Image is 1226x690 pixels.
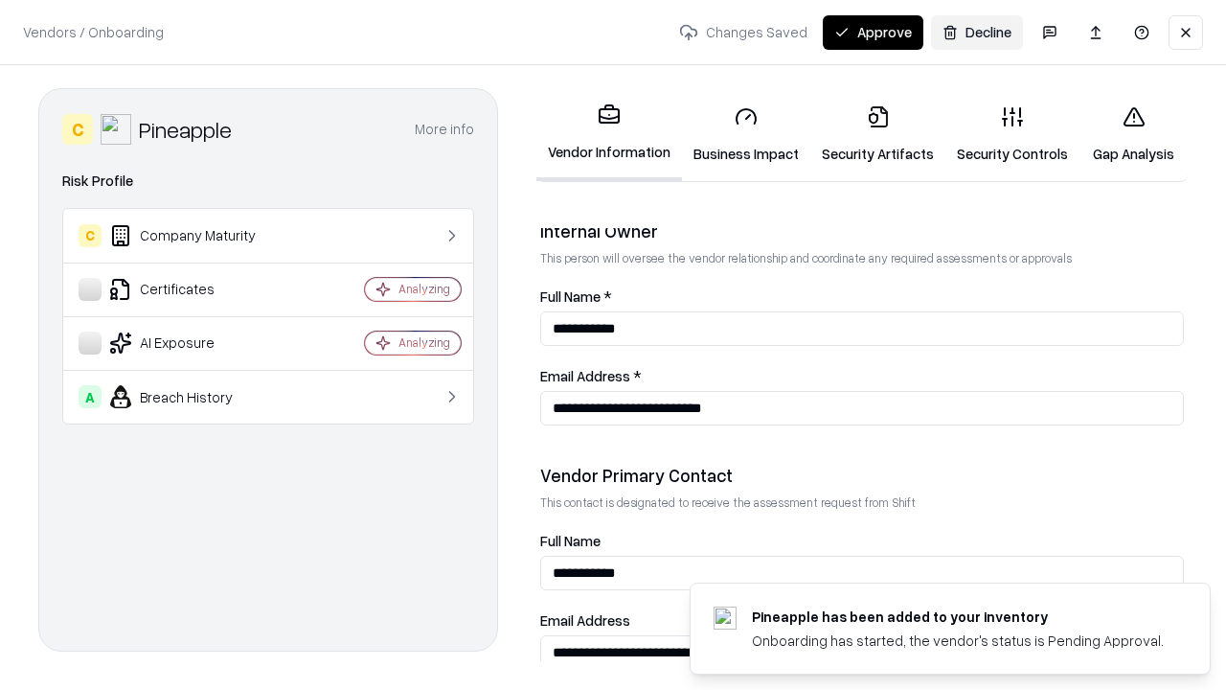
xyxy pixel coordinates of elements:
[540,464,1184,487] div: Vendor Primary Contact
[945,90,1079,179] a: Security Controls
[671,14,815,50] p: Changes Saved
[79,385,307,408] div: Breach History
[415,112,474,147] button: More info
[23,22,164,42] p: Vendors / Onboarding
[79,278,307,301] div: Certificates
[931,15,1023,50] button: Decline
[79,224,102,247] div: C
[1079,90,1188,179] a: Gap Analysis
[398,334,450,351] div: Analyzing
[139,114,232,145] div: Pineapple
[398,281,450,297] div: Analyzing
[682,90,810,179] a: Business Impact
[540,289,1184,304] label: Full Name *
[540,219,1184,242] div: Internal Owner
[540,494,1184,511] p: This contact is designated to receive the assessment request from Shift
[79,332,307,355] div: AI Exposure
[540,534,1184,548] label: Full Name
[823,15,923,50] button: Approve
[752,607,1164,627] div: Pineapple has been added to your inventory
[62,114,93,145] div: C
[101,114,131,145] img: Pineapple
[79,385,102,408] div: A
[714,607,737,630] img: pineappleenergy.com
[540,369,1184,383] label: Email Address *
[79,224,307,247] div: Company Maturity
[536,88,682,181] a: Vendor Information
[62,170,474,193] div: Risk Profile
[810,90,945,179] a: Security Artifacts
[752,631,1164,651] div: Onboarding has started, the vendor's status is Pending Approval.
[540,250,1184,266] p: This person will oversee the vendor relationship and coordinate any required assessments or appro...
[540,613,1184,628] label: Email Address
